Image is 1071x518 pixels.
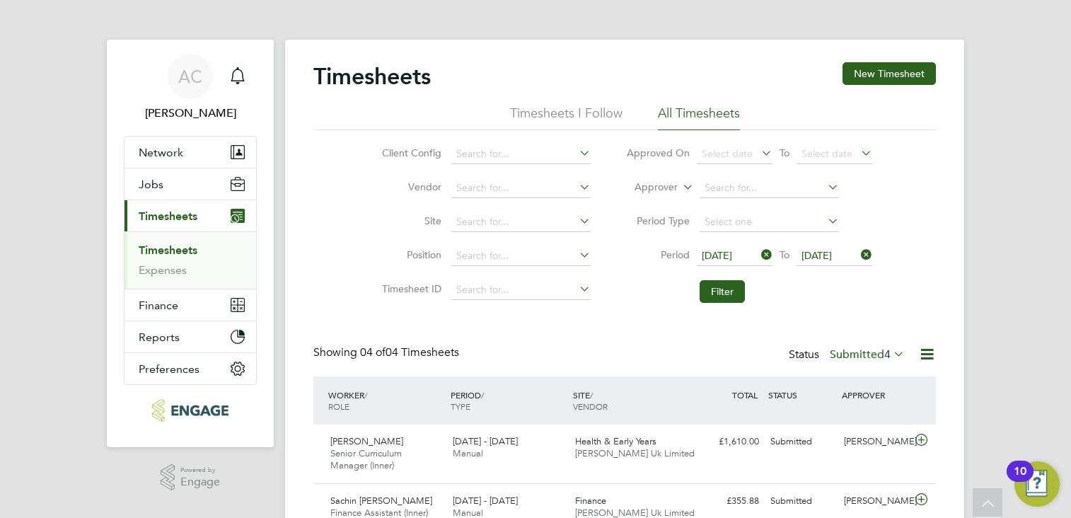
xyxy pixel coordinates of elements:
[838,382,912,408] div: APPROVER
[775,144,794,162] span: To
[702,147,753,160] span: Select date
[328,401,349,412] span: ROLE
[830,347,905,362] label: Submitted
[658,105,740,130] li: All Timesheets
[139,243,197,257] a: Timesheets
[453,495,518,507] span: [DATE] - [DATE]
[378,180,441,193] label: Vendor
[626,248,690,261] label: Period
[125,289,256,321] button: Finance
[451,280,591,300] input: Search for...
[125,137,256,168] button: Network
[575,447,695,459] span: [PERSON_NAME] Uk Limited
[360,345,459,359] span: 04 Timesheets
[124,105,257,122] span: Andy Crow
[451,212,591,232] input: Search for...
[700,212,839,232] input: Select one
[139,178,163,191] span: Jobs
[451,246,591,266] input: Search for...
[843,62,936,85] button: New Timesheet
[124,54,257,122] a: AC[PERSON_NAME]
[161,464,221,491] a: Powered byEngage
[626,214,690,227] label: Period Type
[139,299,178,312] span: Finance
[139,146,183,159] span: Network
[453,447,483,459] span: Manual
[732,389,758,401] span: TOTAL
[700,178,839,198] input: Search for...
[178,67,202,86] span: AC
[364,389,367,401] span: /
[139,263,187,277] a: Expenses
[702,249,732,262] span: [DATE]
[125,321,256,352] button: Reports
[691,430,765,454] div: £1,610.00
[152,399,228,422] img: morganhunt-logo-retina.png
[139,330,180,344] span: Reports
[447,382,569,419] div: PERIOD
[330,495,432,507] span: Sachin [PERSON_NAME]
[775,246,794,264] span: To
[765,490,838,513] div: Submitted
[700,280,745,303] button: Filter
[801,249,832,262] span: [DATE]
[626,146,690,159] label: Approved On
[575,435,656,447] span: Health & Early Years
[330,447,402,471] span: Senior Curriculum Manager (Inner)
[765,430,838,454] div: Submitted
[330,435,403,447] span: [PERSON_NAME]
[569,382,692,419] div: SITE
[691,490,765,513] div: £355.88
[313,62,431,91] h2: Timesheets
[378,146,441,159] label: Client Config
[614,180,678,195] label: Approver
[180,476,220,488] span: Engage
[590,389,593,401] span: /
[451,144,591,164] input: Search for...
[107,40,274,447] nav: Main navigation
[575,495,606,507] span: Finance
[378,214,441,227] label: Site
[125,168,256,200] button: Jobs
[1014,461,1060,507] button: Open Resource Center, 10 new notifications
[325,382,447,419] div: WORKER
[125,353,256,384] button: Preferences
[789,345,908,365] div: Status
[573,401,608,412] span: VENDOR
[125,200,256,231] button: Timesheets
[838,430,912,454] div: [PERSON_NAME]
[884,347,891,362] span: 4
[451,401,470,412] span: TYPE
[1014,471,1026,490] div: 10
[481,389,484,401] span: /
[838,490,912,513] div: [PERSON_NAME]
[801,147,852,160] span: Select date
[453,435,518,447] span: [DATE] - [DATE]
[139,362,199,376] span: Preferences
[378,248,441,261] label: Position
[510,105,623,130] li: Timesheets I Follow
[180,464,220,476] span: Powered by
[139,209,197,223] span: Timesheets
[360,345,386,359] span: 04 of
[124,399,257,422] a: Go to home page
[378,282,441,295] label: Timesheet ID
[451,178,591,198] input: Search for...
[313,345,462,360] div: Showing
[765,382,838,408] div: STATUS
[125,231,256,289] div: Timesheets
